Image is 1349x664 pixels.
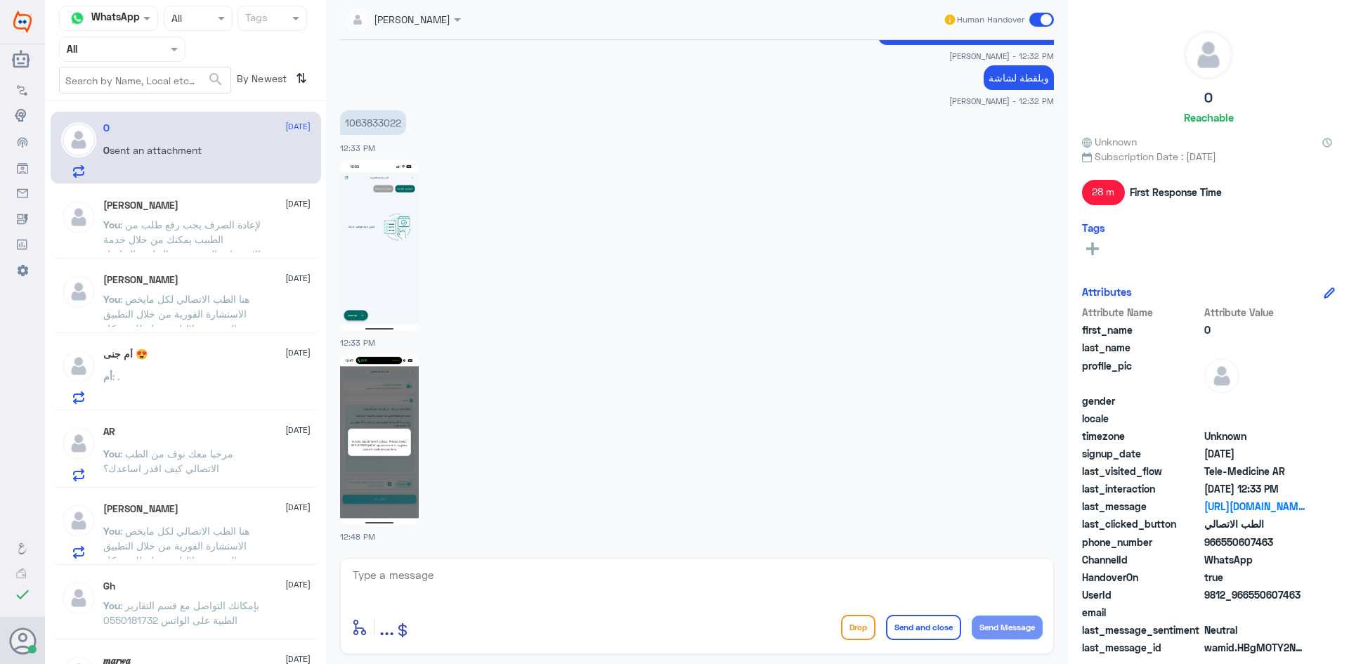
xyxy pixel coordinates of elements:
[103,599,120,611] span: You
[957,13,1024,26] span: Human Handover
[61,122,96,157] img: defaultAdmin.png
[103,200,178,211] h5: ابو نايف
[1204,446,1306,461] span: 2025-09-28T08:58:11.658Z
[13,11,32,33] img: Widebot Logo
[1082,464,1201,479] span: last_visited_flow
[9,627,36,654] button: Avatar
[340,110,406,135] p: 28/9/2025, 12:33 PM
[1204,305,1306,320] span: Attribute Value
[1204,623,1306,637] span: 0
[1082,149,1335,164] span: Subscription Date : [DATE]
[103,599,259,626] span: : بإمكانك التواصل مع قسم التقارير الطبية على الواتس 0550181732
[60,67,230,93] input: Search by Name, Local etc…
[1082,605,1201,620] span: email
[1204,605,1306,620] span: null
[1204,323,1306,337] span: O
[103,219,261,304] span: : لإعادة الصرف يجب رفع طلب من الطبيب يمكنك من خلال خدمة الاستشارة الفورية عبر التطبيق التواصل مع ...
[1082,552,1201,567] span: ChannelId
[984,65,1054,90] p: 28/9/2025, 12:32 PM
[1184,111,1234,124] h6: Reachable
[61,200,96,235] img: defaultAdmin.png
[1204,587,1306,602] span: 9812_966550607463
[340,532,375,541] span: 12:48 PM
[1130,185,1222,200] span: First Response Time
[103,448,233,474] span: : مرحبا معك نوف من الطب الاتصالي كيف اقدر اساعدك؟
[243,10,268,28] div: Tags
[841,615,875,640] button: Drop
[103,370,112,382] span: أم
[379,614,394,639] span: ...
[1185,31,1232,79] img: defaultAdmin.png
[61,349,96,384] img: defaultAdmin.png
[949,95,1054,107] span: [PERSON_NAME] - 12:32 PM
[67,8,88,29] img: whatsapp.png
[1204,429,1306,443] span: Unknown
[103,293,120,305] span: You
[231,67,290,95] span: By Newest
[340,354,419,525] img: 1087000716552970.jpg
[103,525,256,611] span: : هنا الطب الاتصالي لكل مايخص الاستشارة الفورية من خلال التطبيق والتي من خلالها يتم تواصلك بشكل ف...
[103,122,110,134] h5: O
[1204,516,1306,531] span: الطب الاتصالي
[1082,446,1201,461] span: signup_date
[285,424,311,436] span: [DATE]
[1204,464,1306,479] span: Tele-Medicine AR
[1082,640,1201,655] span: last_message_id
[1204,499,1306,514] a: [URL][DOMAIN_NAME]
[1082,429,1201,443] span: timezone
[1204,640,1306,655] span: wamid.HBgMOTY2NTUwNjA3NDYzFQIAEhgUM0FBQkRDQjZFMTgyMDlGODBBRUMA
[1082,587,1201,602] span: UserId
[61,503,96,538] img: defaultAdmin.png
[1082,570,1201,585] span: HandoverOn
[207,68,224,91] button: search
[1082,221,1105,234] h6: Tags
[1082,305,1201,320] span: Attribute Name
[1082,323,1201,337] span: first_name
[285,501,311,514] span: [DATE]
[1082,358,1201,391] span: profile_pic
[103,525,120,537] span: You
[103,144,110,156] span: O
[285,346,311,359] span: [DATE]
[1204,535,1306,549] span: 966550607463
[61,426,96,461] img: defaultAdmin.png
[1082,340,1201,355] span: last_name
[1082,481,1201,496] span: last_interaction
[207,71,224,88] span: search
[296,67,307,90] i: ⇅
[340,143,375,152] span: 12:33 PM
[1082,285,1132,298] h6: Attributes
[1082,411,1201,426] span: locale
[1082,516,1201,531] span: last_clicked_button
[340,338,375,347] span: 12:33 PM
[949,50,1054,62] span: [PERSON_NAME] - 12:32 PM
[1082,623,1201,637] span: last_message_sentiment
[1204,358,1239,393] img: defaultAdmin.png
[61,580,96,616] img: defaultAdmin.png
[1082,393,1201,408] span: gender
[1082,180,1125,205] span: 28 m
[1204,552,1306,567] span: 2
[1082,535,1201,549] span: phone_number
[61,274,96,309] img: defaultAdmin.png
[112,370,119,382] span: : .
[340,160,419,331] img: 1150617543728215.jpg
[285,197,311,210] span: [DATE]
[1204,570,1306,585] span: true
[285,578,311,591] span: [DATE]
[972,616,1043,639] button: Send Message
[103,293,257,379] span: : هنا الطب الاتصالي لكل مايخص الاستشارة الفورية من خلال التطبيق والتي من خلالها يتم تواصلك بشكل ف...
[103,274,178,286] h5: Badar Alfughom
[379,611,394,643] button: ...
[14,586,31,603] i: check
[886,615,961,640] button: Send and close
[285,120,311,133] span: [DATE]
[285,272,311,285] span: [DATE]
[103,426,115,438] h5: AR
[1204,481,1306,496] span: 2025-09-28T09:33:50.048Z
[1082,134,1137,149] span: Unknown
[103,580,115,592] h5: Gh
[103,349,148,360] h5: أم جنى 😍
[1204,411,1306,426] span: null
[103,219,120,230] span: You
